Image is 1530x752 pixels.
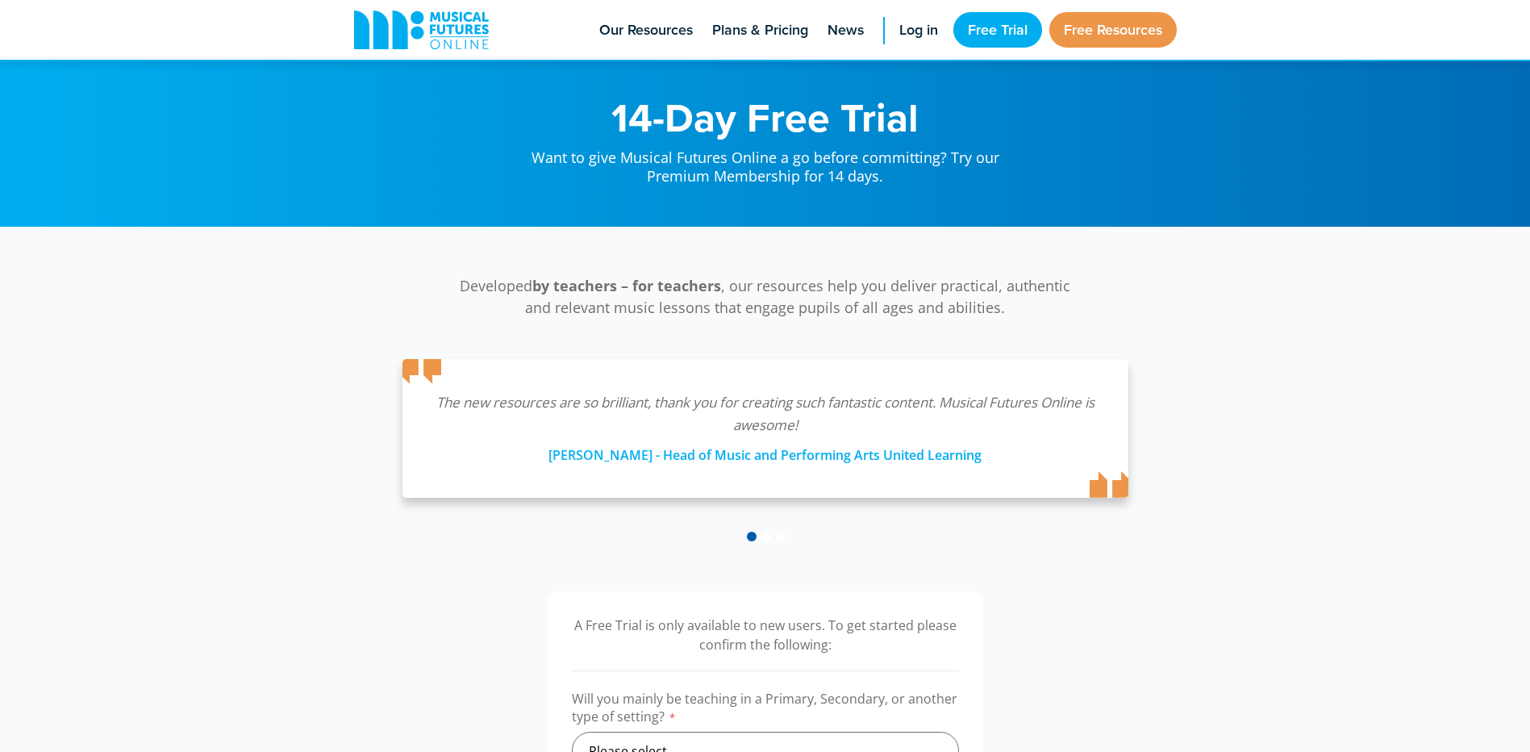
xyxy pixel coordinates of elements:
[435,391,1096,437] p: The new resources are so brilliant, thank you for creating such fantastic content. Musical Future...
[712,19,808,41] span: Plans & Pricing
[572,616,959,654] p: A Free Trial is only available to new users. To get started please confirm the following:
[515,137,1015,186] p: Want to give Musical Futures Online a go before committing? Try our Premium Membership for 14 days.
[953,12,1042,48] a: Free Trial
[899,19,938,41] span: Log in
[435,437,1096,466] div: [PERSON_NAME] - Head of Music and Performing Arts United Learning
[572,690,959,732] label: Will you mainly be teaching in a Primary, Secondary, or another type of setting?
[532,276,721,295] strong: by teachers – for teachers
[599,19,693,41] span: Our Resources
[1049,12,1177,48] a: Free Resources
[828,19,864,41] span: News
[451,275,1080,319] p: Developed , our resources help you deliver practical, authentic and relevant music lessons that e...
[515,97,1015,137] h1: 14-Day Free Trial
